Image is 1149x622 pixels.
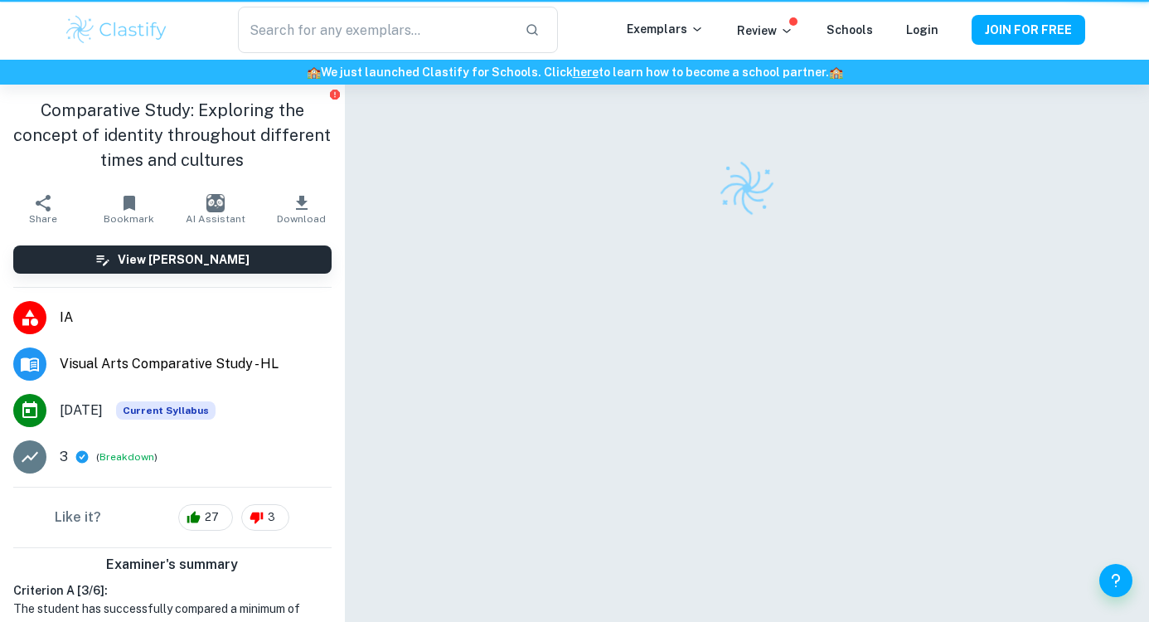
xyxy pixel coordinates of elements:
[116,401,216,420] div: This exemplar is based on the current syllabus. Feel free to refer to it for inspiration/ideas wh...
[104,213,154,225] span: Bookmark
[259,186,345,232] button: Download
[277,213,326,225] span: Download
[29,213,57,225] span: Share
[116,401,216,420] span: Current Syllabus
[13,581,332,600] h6: Criterion A [ 3 / 6 ]:
[241,504,289,531] div: 3
[55,508,101,527] h6: Like it?
[60,308,332,328] span: IA
[172,186,259,232] button: AI Assistant
[60,354,332,374] span: Visual Arts Comparative Study - HL
[86,186,172,232] button: Bookmark
[906,23,938,36] a: Login
[13,98,332,173] h1: Comparative Study: Exploring the concept of identity throughout different times and cultures
[737,22,793,40] p: Review
[99,449,154,464] button: Breakdown
[196,509,228,526] span: 27
[60,447,68,467] p: 3
[3,63,1146,81] h6: We just launched Clastify for Schools. Click to learn how to become a school partner.
[627,20,704,38] p: Exemplars
[1099,564,1132,597] button: Help and Feedback
[7,555,338,575] h6: Examiner's summary
[573,66,599,79] a: here
[829,66,843,79] span: 🏫
[96,449,158,465] span: ( )
[329,88,342,100] button: Report issue
[972,15,1085,45] button: JOIN FOR FREE
[186,213,245,225] span: AI Assistant
[13,245,332,274] button: View [PERSON_NAME]
[178,504,233,531] div: 27
[307,66,321,79] span: 🏫
[206,194,225,212] img: AI Assistant
[118,250,250,269] h6: View [PERSON_NAME]
[259,509,284,526] span: 3
[60,401,103,420] span: [DATE]
[827,23,873,36] a: Schools
[64,13,169,46] img: Clastify logo
[238,7,511,53] input: Search for any exemplars...
[715,157,778,220] img: Clastify logo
